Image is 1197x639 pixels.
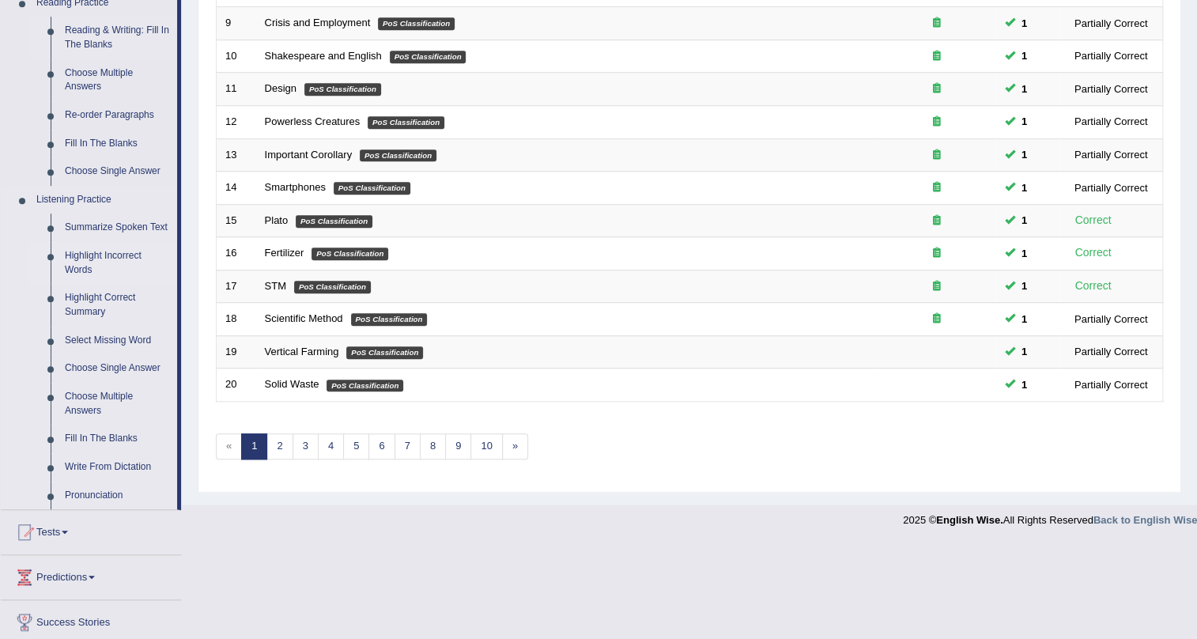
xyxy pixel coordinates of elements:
[58,482,177,510] a: Pronunciation
[217,369,256,402] td: 20
[58,242,177,284] a: Highlight Incorrect Words
[343,433,369,459] a: 5
[216,433,242,459] span: «
[368,116,444,129] em: PoS Classification
[265,17,371,28] a: Crisis and Employment
[360,149,436,162] em: PoS Classification
[265,181,326,193] a: Smartphones
[265,280,286,292] a: STM
[378,17,455,30] em: PoS Classification
[1093,514,1197,526] a: Back to English Wise
[1015,245,1033,262] span: You can still take this question
[58,354,177,383] a: Choose Single Answer
[1,510,181,550] a: Tests
[1068,15,1154,32] div: Partially Correct
[1015,81,1033,97] span: You can still take this question
[368,433,395,459] a: 6
[217,204,256,237] td: 15
[1068,311,1154,327] div: Partially Correct
[1068,81,1154,97] div: Partially Correct
[1068,376,1154,393] div: Partially Correct
[265,115,361,127] a: Powerless Creatures
[58,157,177,186] a: Choose Single Answer
[903,505,1197,527] div: 2025 © All Rights Reserved
[1015,146,1033,163] span: You can still take this question
[294,281,371,293] em: PoS Classification
[395,433,421,459] a: 7
[265,346,339,357] a: Vertical Farming
[217,270,256,303] td: 17
[1068,180,1154,196] div: Partially Correct
[886,214,987,229] div: Exam occurring question
[1068,113,1154,130] div: Partially Correct
[217,172,256,205] td: 14
[502,433,528,459] a: »
[265,247,304,259] a: Fertilizer
[1068,343,1154,360] div: Partially Correct
[265,214,289,226] a: Plato
[1015,311,1033,327] span: You can still take this question
[217,237,256,270] td: 16
[58,17,177,59] a: Reading & Writing: Fill In The Blanks
[1068,277,1118,295] div: Correct
[886,312,987,327] div: Exam occurring question
[1015,212,1033,229] span: You can still take this question
[886,148,987,163] div: Exam occurring question
[886,246,987,261] div: Exam occurring question
[445,433,471,459] a: 9
[58,284,177,326] a: Highlight Correct Summary
[58,327,177,355] a: Select Missing Word
[1068,146,1154,163] div: Partially Correct
[351,313,428,326] em: PoS Classification
[217,7,256,40] td: 9
[217,73,256,106] td: 11
[265,312,343,324] a: Scientific Method
[265,50,382,62] a: Shakespeare and English
[886,180,987,195] div: Exam occurring question
[886,49,987,64] div: Exam occurring question
[265,82,296,94] a: Design
[936,514,1003,526] strong: English Wise.
[58,214,177,242] a: Summarize Spoken Text
[886,16,987,31] div: Exam occurring question
[1015,113,1033,130] span: You can still take this question
[1068,244,1118,262] div: Correct
[296,215,372,228] em: PoS Classification
[327,380,403,392] em: PoS Classification
[886,81,987,96] div: Exam occurring question
[217,105,256,138] td: 12
[886,115,987,130] div: Exam occurring question
[217,40,256,73] td: 10
[58,383,177,425] a: Choose Multiple Answers
[1015,180,1033,196] span: You can still take this question
[293,433,319,459] a: 3
[58,453,177,482] a: Write From Dictation
[1068,47,1154,64] div: Partially Correct
[334,182,410,195] em: PoS Classification
[1015,376,1033,393] span: You can still take this question
[346,346,423,359] em: PoS Classification
[1015,15,1033,32] span: You can still take this question
[241,433,267,459] a: 1
[1068,211,1118,229] div: Correct
[217,335,256,369] td: 19
[58,59,177,101] a: Choose Multiple Answers
[217,138,256,172] td: 13
[390,51,466,63] em: PoS Classification
[1015,343,1033,360] span: You can still take this question
[29,186,177,214] a: Listening Practice
[58,425,177,453] a: Fill In The Blanks
[886,279,987,294] div: Exam occurring question
[58,130,177,158] a: Fill In The Blanks
[58,101,177,130] a: Re-order Paragraphs
[470,433,502,459] a: 10
[1,555,181,595] a: Predictions
[265,149,353,161] a: Important Corollary
[420,433,446,459] a: 8
[217,303,256,336] td: 18
[1015,278,1033,294] span: You can still take this question
[1015,47,1033,64] span: You can still take this question
[312,248,388,260] em: PoS Classification
[304,83,381,96] em: PoS Classification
